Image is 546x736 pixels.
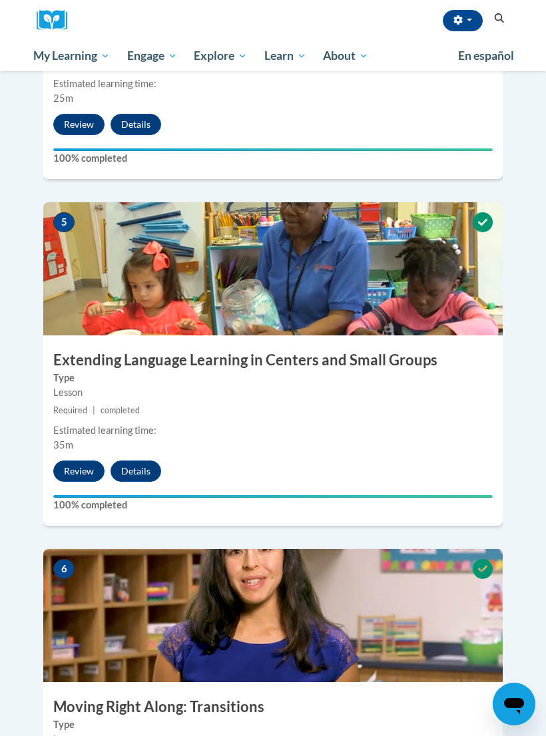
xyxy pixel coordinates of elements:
span: 25m [53,92,73,104]
span: About [323,48,368,64]
div: Estimated learning time: [53,77,493,91]
button: Review [53,114,105,135]
img: Course Image [43,202,503,335]
span: 35m [53,439,73,451]
span: completed [101,405,140,415]
span: 5 [53,212,75,232]
a: Engage [119,41,186,71]
span: Engage [127,48,177,64]
button: Details [111,460,161,482]
h3: Extending Language Learning in Centers and Small Groups [43,350,503,371]
div: Estimated learning time: [53,423,493,438]
a: My Learning [25,41,119,71]
a: Cox Campus [37,10,77,31]
a: About [315,41,378,71]
span: My Learning [33,48,110,64]
span: 6 [53,559,75,579]
span: | [93,405,95,415]
iframe: Button to launch messaging window [493,683,535,725]
div: Your progress [53,148,493,151]
label: 100% completed [53,151,493,166]
h3: Moving Right Along: Transitions [43,697,503,717]
span: Explore [194,48,247,64]
span: En español [458,49,514,63]
label: Type [53,717,493,732]
img: Logo brand [37,10,77,31]
span: Required [53,405,87,415]
img: Course Image [43,549,503,682]
div: Main menu [23,41,523,71]
button: Search [489,11,509,27]
div: Lesson [53,385,493,400]
label: Type [53,371,493,385]
button: Account Settings [443,10,483,31]
a: En español [449,42,523,70]
button: Details [111,114,161,135]
a: Learn [256,41,315,71]
span: Learn [264,48,306,64]
button: Review [53,460,105,482]
label: 100% completed [53,498,493,512]
div: Your progress [53,495,493,498]
a: Explore [185,41,256,71]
